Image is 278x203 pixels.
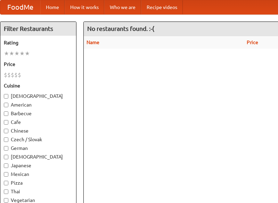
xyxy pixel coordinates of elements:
li: ★ [25,50,30,57]
a: How it works [65,0,104,14]
li: $ [18,71,21,79]
label: Chinese [4,127,73,134]
label: Thai [4,188,73,195]
li: $ [14,71,18,79]
h5: Price [4,61,73,68]
label: Barbecue [4,110,73,117]
input: [DEMOGRAPHIC_DATA] [4,155,8,159]
input: German [4,146,8,151]
input: Chinese [4,129,8,133]
label: Pizza [4,179,73,186]
h5: Cuisine [4,82,73,89]
input: Cafe [4,120,8,125]
label: Japanese [4,162,73,169]
label: Czech / Slovak [4,136,73,143]
a: Home [40,0,65,14]
label: Cafe [4,119,73,126]
a: Price [247,40,258,45]
ng-pluralize: No restaurants found. :-( [87,25,154,32]
li: ★ [9,50,14,57]
a: FoodMe [0,0,40,14]
li: $ [7,71,11,79]
label: [DEMOGRAPHIC_DATA] [4,153,73,160]
input: Mexican [4,172,8,177]
li: ★ [4,50,9,57]
h4: Filter Restaurants [0,22,76,36]
li: ★ [14,50,19,57]
label: [DEMOGRAPHIC_DATA] [4,93,73,100]
a: Name [87,40,99,45]
li: ★ [19,50,25,57]
input: Vegetarian [4,198,8,203]
input: Pizza [4,181,8,185]
li: $ [11,71,14,79]
label: German [4,145,73,152]
input: American [4,103,8,107]
h5: Rating [4,39,73,46]
input: Japanese [4,163,8,168]
label: Mexican [4,171,73,178]
li: $ [4,71,7,79]
a: Who we are [104,0,141,14]
a: Recipe videos [141,0,183,14]
label: American [4,101,73,108]
input: Thai [4,189,8,194]
input: [DEMOGRAPHIC_DATA] [4,94,8,99]
input: Czech / Slovak [4,137,8,142]
input: Barbecue [4,111,8,116]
